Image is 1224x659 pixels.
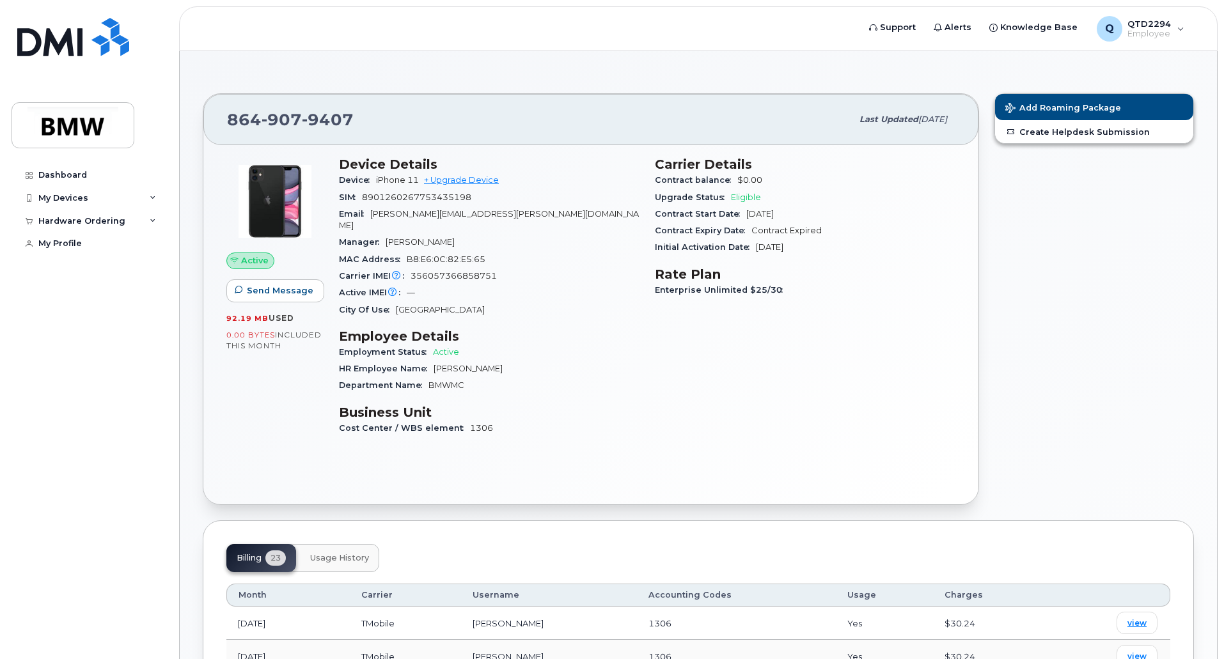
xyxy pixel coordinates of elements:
[339,347,433,357] span: Employment Status
[339,157,639,172] h3: Device Details
[433,347,459,357] span: Active
[933,584,1048,607] th: Charges
[339,209,370,219] span: Email
[655,175,737,185] span: Contract balance
[350,607,461,640] td: TMobile
[376,175,419,185] span: iPhone 11
[339,364,434,373] span: HR Employee Name
[226,279,324,302] button: Send Message
[339,288,407,297] span: Active IMEI
[859,114,918,124] span: Last updated
[339,423,470,433] span: Cost Center / WBS element
[339,305,396,314] span: City Of Use
[751,226,822,235] span: Contract Expired
[756,242,783,252] span: [DATE]
[945,617,1037,630] div: $30.24
[386,237,455,247] span: [PERSON_NAME]
[226,607,350,640] td: [DATE]
[339,209,639,230] span: [PERSON_NAME][EMAIL_ADDRESS][PERSON_NAME][DOMAIN_NAME]
[637,584,836,607] th: Accounting Codes
[226,584,350,607] th: Month
[655,267,955,282] h3: Rate Plan
[995,94,1193,120] button: Add Roaming Package
[428,380,464,390] span: BMWMC
[302,110,354,129] span: 9407
[339,405,639,420] h3: Business Unit
[407,288,415,297] span: —
[648,618,671,628] span: 1306
[1005,103,1121,115] span: Add Roaming Package
[461,584,637,607] th: Username
[339,175,376,185] span: Device
[461,607,637,640] td: [PERSON_NAME]
[310,553,369,563] span: Usage History
[407,254,485,264] span: B8:E6:0C:82:E5:65
[226,314,269,323] span: 92.19 MB
[655,157,955,172] h3: Carrier Details
[746,209,774,219] span: [DATE]
[269,313,294,323] span: used
[434,364,503,373] span: [PERSON_NAME]
[262,110,302,129] span: 907
[1168,603,1214,649] iframe: Messenger Launcher
[655,209,746,219] span: Contract Start Date
[339,380,428,390] span: Department Name
[339,254,407,264] span: MAC Address
[226,330,275,339] span: 0.00 Bytes
[655,226,751,235] span: Contract Expiry Date
[470,423,493,433] span: 1306
[1127,617,1147,629] span: view
[731,192,761,202] span: Eligible
[339,237,386,247] span: Manager
[836,607,933,640] td: Yes
[241,254,269,267] span: Active
[237,163,313,240] img: iPhone_11.jpg
[362,192,471,202] span: 8901260267753435198
[655,285,789,295] span: Enterprise Unlimited $25/30
[995,120,1193,143] a: Create Helpdesk Submission
[350,584,461,607] th: Carrier
[411,271,497,281] span: 356057366858751
[655,242,756,252] span: Initial Activation Date
[918,114,947,124] span: [DATE]
[339,329,639,344] h3: Employee Details
[836,584,933,607] th: Usage
[339,271,411,281] span: Carrier IMEI
[737,175,762,185] span: $0.00
[424,175,499,185] a: + Upgrade Device
[396,305,485,314] span: [GEOGRAPHIC_DATA]
[339,192,362,202] span: SIM
[1117,612,1157,634] a: view
[227,110,354,129] span: 864
[655,192,731,202] span: Upgrade Status
[247,284,313,297] span: Send Message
